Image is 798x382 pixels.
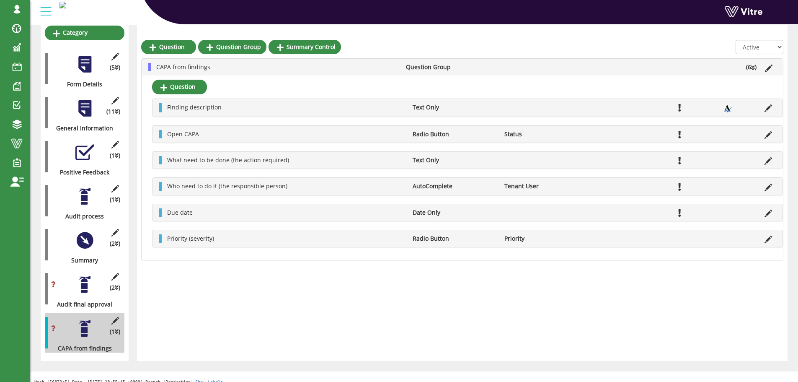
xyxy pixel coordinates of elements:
[408,156,501,164] li: Text Only
[152,80,207,94] a: Question
[408,234,501,243] li: Radio Button
[45,26,124,40] a: Category
[167,156,289,164] span: What need to be done (the action required)
[742,63,761,71] li: (6 )
[167,130,199,138] span: Open CAPA
[408,130,501,138] li: Radio Button
[167,208,193,216] span: Due date
[45,168,118,177] div: Positive Feedback
[45,300,118,309] div: Audit final approval
[110,63,120,72] span: (5 )
[106,107,120,116] span: (11 )
[110,239,120,248] span: (2 )
[45,256,118,265] div: Summary
[167,103,222,111] span: Finding description
[167,234,214,242] span: Priority (severity)
[110,151,120,160] span: (1 )
[110,327,120,336] span: (1 )
[402,63,496,71] li: Question Group
[500,234,592,243] li: Priority
[110,195,120,204] span: (1 )
[408,208,501,217] li: Date Only
[156,63,210,71] span: CAPA from findings
[500,130,592,138] li: Status
[198,40,266,54] a: Question Group
[45,212,118,221] div: Audit process
[110,283,120,292] span: (2 )
[59,2,66,8] img: a5b1377f-0224-4781-a1bb-d04eb42a2f7a.jpg
[167,182,287,190] span: Who need to do it (the responsible person)
[269,40,341,54] a: Summary Control
[408,103,501,112] li: Text Only
[45,124,118,133] div: General Information
[408,182,501,190] li: AutoComplete
[45,344,118,353] div: CAPA from findings
[500,182,592,190] li: Tenant User
[45,80,118,88] div: Form Details
[141,40,196,54] a: Question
